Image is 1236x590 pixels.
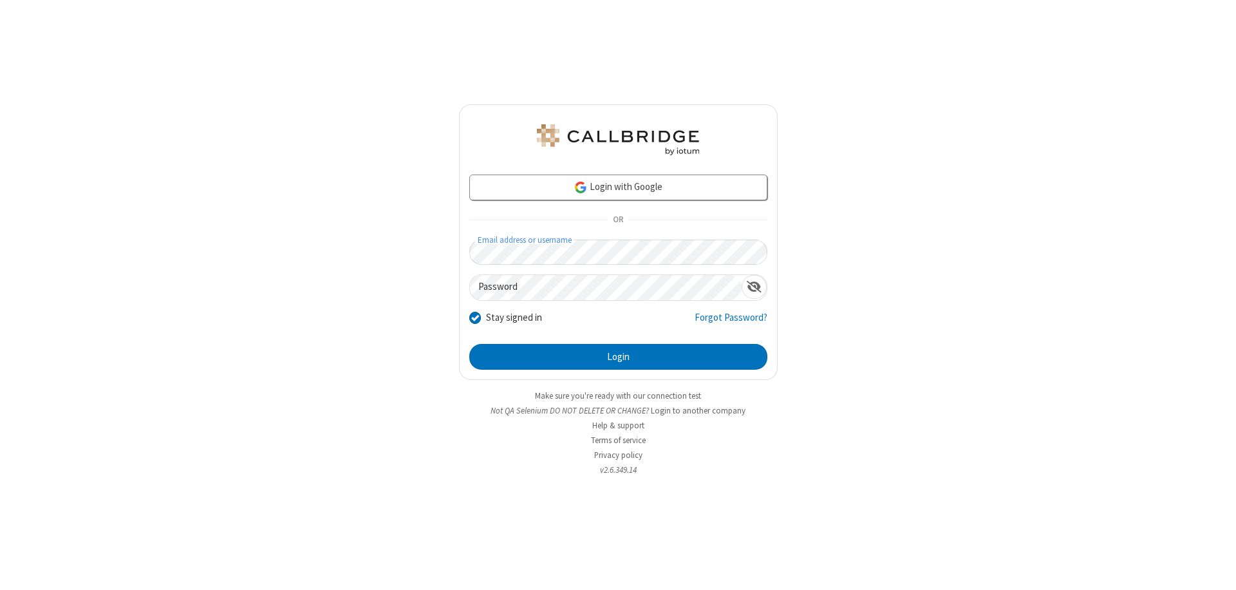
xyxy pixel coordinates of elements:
a: Privacy policy [594,450,642,461]
a: Login with Google [469,175,767,200]
a: Help & support [592,420,644,431]
button: Login to another company [651,404,745,417]
input: Password [470,275,742,300]
button: Login [469,344,767,370]
img: google-icon.png [574,180,588,195]
label: Stay signed in [486,310,542,325]
div: Show password [742,275,767,299]
img: QA Selenium DO NOT DELETE OR CHANGE [534,124,702,155]
input: Email address or username [469,240,767,265]
li: v2.6.349.14 [459,464,778,476]
a: Forgot Password? [695,310,767,335]
a: Terms of service [591,435,646,446]
li: Not QA Selenium DO NOT DELETE OR CHANGE? [459,404,778,417]
a: Make sure you're ready with our connection test [535,390,701,401]
span: OR [608,211,628,229]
